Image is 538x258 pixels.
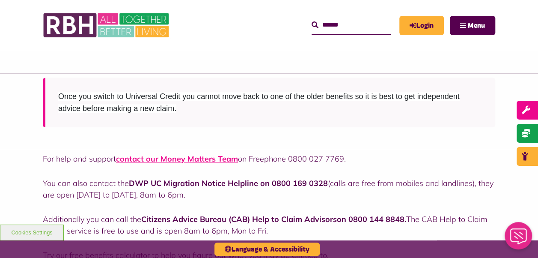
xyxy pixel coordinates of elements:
span: Menu [468,22,485,29]
p: You can also contact the (calls are free from mobiles and landlines), they are open [DATE] to [DA... [43,177,495,201]
button: Language & Accessibility [214,243,320,256]
a: MyRBH [399,16,444,35]
strong: on 0800 144 8848 [141,214,404,224]
button: Navigation [450,16,495,35]
iframe: Netcall Web Assistant for live chat [499,219,538,258]
img: RBH [43,9,171,42]
strong: DWP UC Migration Notice Helpline on 0800 169 0328 [129,178,328,188]
strong: . [404,214,406,224]
p: Additionally you can call the The CAB Help to Claim phone service is free to use and is open 8am ... [43,213,495,237]
a: Citizens Advice Bureau (CAB) Help to Claim Advisors [141,214,337,224]
span: Once you switch to Universal Credit you cannot move back to one of the older benefits so it is be... [58,92,460,113]
a: contact our Money Matters Team [116,154,238,164]
p: For help and support on Freephone 0800 027 7769. [43,153,495,165]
